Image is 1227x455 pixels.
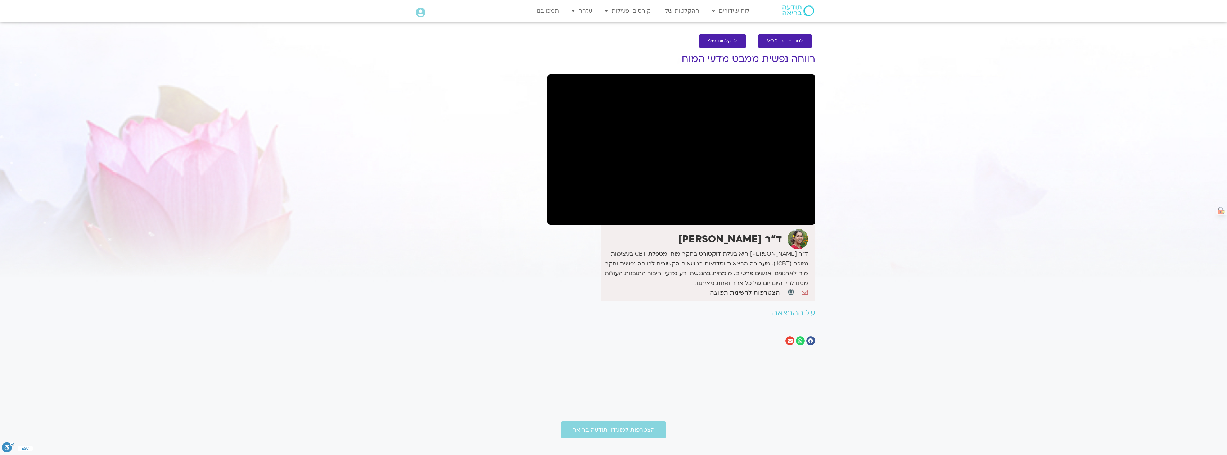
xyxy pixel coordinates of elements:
[603,249,808,288] p: ד״ר [PERSON_NAME] היא בעלת דוקטורט בחקר מוח ומטפלת CBT בעצימות נמוכה (liCBT). מעבירה הרצאות וסדנא...
[758,34,812,48] a: לספריית ה-VOD
[568,4,596,18] a: עזרה
[796,336,805,345] div: שיתוף ב whatsapp
[710,289,780,296] a: הצטרפות לרשימת תפוצה
[533,4,563,18] a: תמכו בנו
[601,4,654,18] a: קורסים ופעילות
[785,336,794,345] div: שיתוף ב email
[708,4,753,18] a: לוח שידורים
[1218,207,1225,214] img: heZnHVL+J7nx0veNuBKvcDf6CljQZtEAf8CziJsKFg8H+YIPsfie9tl9173kYdNUAG8CiedCvmIf4fN5vbFLoYkFgAAAAASUV...
[547,309,815,318] h2: על ההרצאה
[767,38,803,44] span: לספריית ה-VOD
[547,54,815,64] h1: רווחה נפשית ממבט מדעי המוח
[806,336,815,345] div: שיתוף ב facebook
[561,421,666,438] a: הצטרפות למועדון תודעה בריאה
[678,232,782,246] strong: ד"ר [PERSON_NAME]
[708,38,737,44] span: להקלטות שלי
[572,427,655,433] span: הצטרפות למועדון תודעה בריאה
[699,34,746,48] a: להקלטות שלי
[660,4,703,18] a: ההקלטות שלי
[788,229,808,249] img: ד"ר נועה אלבלדה
[782,5,814,16] img: תודעה בריאה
